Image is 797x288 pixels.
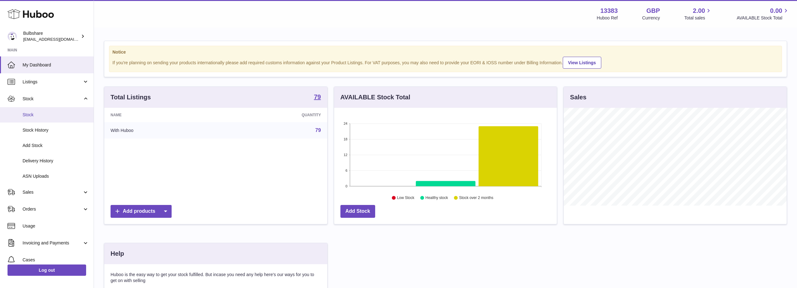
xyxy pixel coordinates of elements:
a: Add products [111,205,172,218]
a: View Listings [563,57,601,69]
span: Listings [23,79,82,85]
span: Stock [23,112,89,118]
a: Log out [8,264,86,276]
a: 0.00 AVAILABLE Stock Total [737,7,789,21]
a: 79 [315,128,321,133]
h3: Help [111,249,124,258]
span: AVAILABLE Stock Total [737,15,789,21]
h3: Sales [570,93,586,102]
div: Currency [642,15,660,21]
text: Stock over 2 months [459,196,493,200]
div: If you're planning on sending your products internationally please add required customs informati... [112,56,779,69]
span: Cases [23,257,89,263]
text: 6 [345,169,347,172]
span: Sales [23,189,82,195]
span: Stock [23,96,82,102]
th: Name [104,108,222,122]
span: [EMAIL_ADDRESS][DOMAIN_NAME] [23,37,92,42]
td: With Huboo [104,122,222,139]
th: Quantity [222,108,327,122]
strong: Notice [112,49,779,55]
div: Bulbshare [23,30,80,42]
a: Add Stock [340,205,375,218]
span: Invoicing and Payments [23,240,82,246]
h3: Total Listings [111,93,151,102]
a: 2.00 Total sales [684,7,712,21]
a: 79 [314,94,321,101]
div: Huboo Ref [597,15,618,21]
span: Orders [23,206,82,212]
text: Healthy stock [425,196,448,200]
text: 0 [345,184,347,188]
span: Delivery History [23,158,89,164]
strong: 79 [314,94,321,100]
text: 18 [344,137,347,141]
img: rimmellive@bulbshare.com [8,32,17,41]
span: ASN Uploads [23,173,89,179]
strong: 13383 [600,7,618,15]
p: Huboo is the easy way to get your stock fulfilled. But incase you need any help here's our ways f... [111,272,321,284]
span: Total sales [684,15,712,21]
span: 2.00 [693,7,705,15]
text: 24 [344,122,347,125]
span: Stock History [23,127,89,133]
span: 0.00 [770,7,782,15]
text: Low Stock [397,196,415,200]
strong: GBP [646,7,660,15]
span: Add Stock [23,143,89,149]
span: My Dashboard [23,62,89,68]
h3: AVAILABLE Stock Total [340,93,410,102]
text: 12 [344,153,347,157]
span: Usage [23,223,89,229]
